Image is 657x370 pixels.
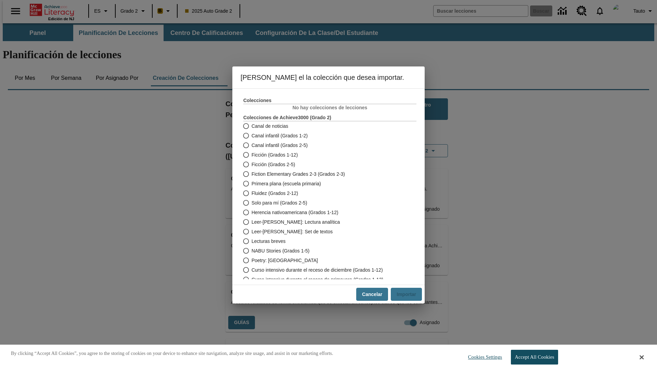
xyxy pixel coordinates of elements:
h6: [PERSON_NAME] el la colección que desea importar. [232,66,425,88]
span: Poetry: [GEOGRAPHIC_DATA] [252,257,318,264]
span: Ficción (Grados 1-12) [252,151,298,159]
span: Canal infantil (Grados 1-2) [252,132,308,139]
button: Accept All Cookies [511,350,558,365]
h3: Colecciones de Achieve3000 (Grado 2 ) [243,114,416,121]
span: NABU Stories (Grados 1-5) [252,247,310,255]
button: Cancelar [356,288,388,301]
span: Leer-[PERSON_NAME]: Lectura analítica [252,219,340,226]
span: Primera plana (escuela primaria) [252,180,321,187]
span: Solo para mí (Grados 2-5) [252,199,307,207]
span: Curso intensivo durante el receso de diciembre (Grados 1-12) [252,267,383,274]
button: Close [640,354,644,360]
span: Fiction Elementary Grades 2-3 (Grados 2-3) [252,171,345,178]
span: Leer-[PERSON_NAME]: Set de textos [252,228,333,235]
button: Cookies Settings [462,350,505,364]
p: By clicking “Accept All Cookies”, you agree to the storing of cookies on your device to enhance s... [11,350,333,357]
h3: Colecciones [243,97,416,104]
span: Herencia nativoamericana (Grados 1-12) [252,209,338,216]
span: Canal infantil (Grados 2-5) [252,142,308,149]
span: Fluidez (Grados 2-12) [252,190,298,197]
span: Ficción (Grados 2-5) [252,161,295,168]
span: Canal de noticias [252,123,288,130]
p: No hay colecciones de lecciones [243,104,416,111]
span: Curso intensivo durante el receso de primavera (Grados 1-12) [252,276,383,283]
span: Lecturas breves [252,238,286,245]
